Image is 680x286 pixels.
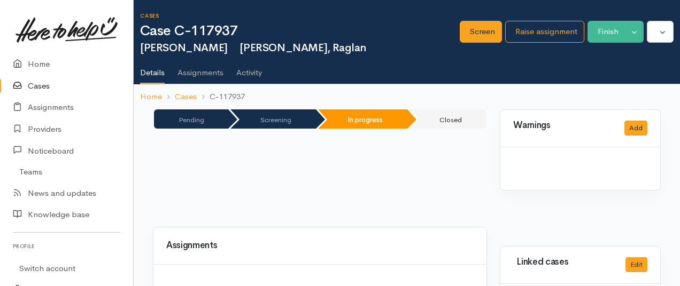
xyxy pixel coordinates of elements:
button: Finish [588,21,625,43]
li: In progress [318,109,407,129]
button: Edit [625,257,647,273]
li: Pending [154,109,228,129]
nav: breadcrumb [134,84,680,109]
span: [PERSON_NAME], Raglan [234,41,366,54]
a: Activity [236,54,262,84]
h6: Cases [140,13,460,19]
h3: Assignments [166,241,474,251]
li: C-117937 [197,91,245,103]
h1: Case C-117937 [140,23,460,39]
a: Details [140,54,165,85]
a: Screen [460,21,502,43]
a: Home [140,91,162,103]
li: Closed [409,109,486,129]
li: Screening [230,109,315,129]
a: Assignments [177,54,223,84]
a: Raise assignment [505,21,584,43]
h3: Warnings [513,121,612,131]
button: Add [624,121,647,136]
h3: Linked cases [513,257,613,267]
a: Cases [175,91,197,103]
h2: [PERSON_NAME] [140,42,460,54]
h6: Profile [13,239,120,253]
